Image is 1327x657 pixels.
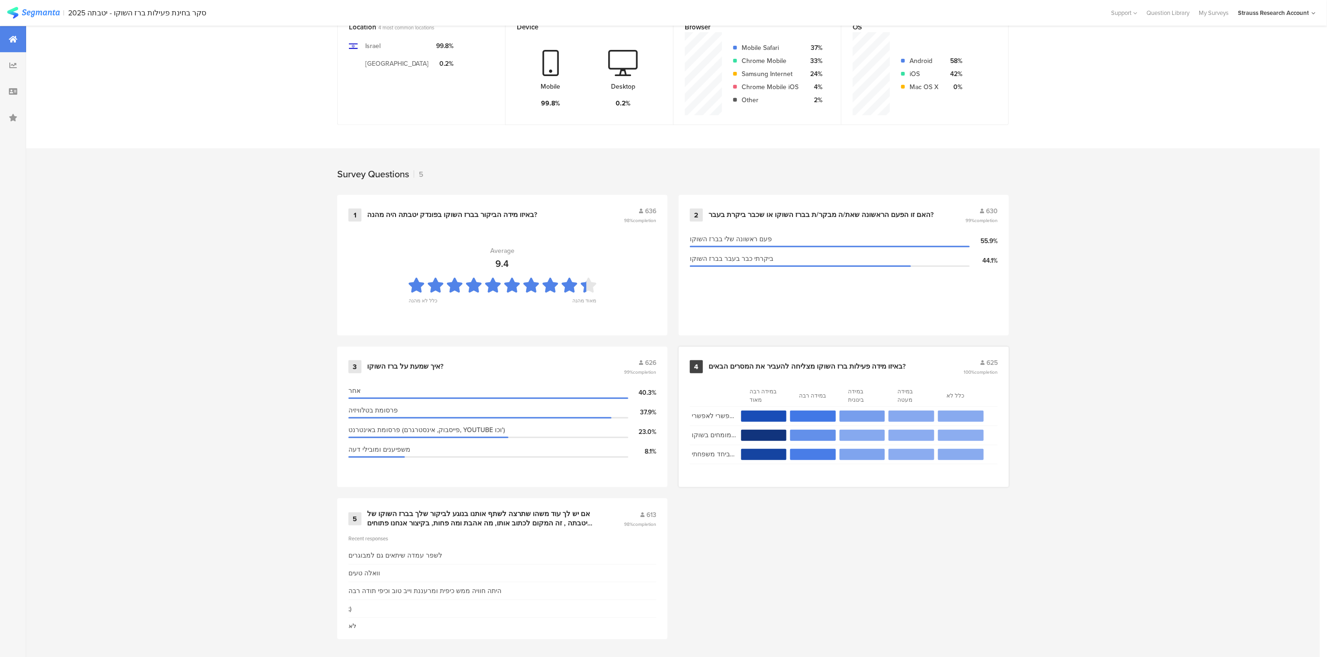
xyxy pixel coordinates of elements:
[624,217,656,224] span: 98%
[938,411,984,422] section: 2.4%
[349,22,479,32] div: Location
[970,236,998,246] div: 55.9%
[790,411,836,422] section: 28.6%
[496,257,509,271] div: 9.4
[840,449,885,460] section: 5.8%
[790,449,836,460] section: 25.6%
[337,167,409,181] div: Survey Questions
[848,387,876,404] section: במידה בינונית
[633,521,656,528] span: completion
[348,512,361,525] div: 5
[692,449,736,460] section: יטבתה מייצרת רגעים של ביחד משפחתי
[840,411,885,422] section: 8.6%
[1111,6,1137,20] div: Support
[853,22,982,32] div: OS
[974,369,998,376] span: completion
[633,369,656,376] span: completion
[367,210,537,220] div: באיזו מידה הביקור בברז השוקו בפונדק יטבתה היה מהנה?
[348,622,356,631] div: לא
[348,209,361,222] div: 1
[806,82,822,92] div: 4%
[986,206,998,216] span: 630
[742,56,799,66] div: Chrome Mobile
[938,449,984,460] section: 1.9%
[790,430,836,441] section: 16.2%
[742,69,799,79] div: Samsung Internet
[378,24,434,31] span: 4 most common locations
[690,254,773,264] span: ביקרתי כבר בעבר בברז השוקו
[348,405,398,415] span: פרסומת בטלוויזיה
[840,430,885,441] section: 3.0%
[437,59,454,69] div: 0.2%
[646,510,656,520] span: 613
[628,447,656,456] div: 8.1%
[947,391,975,400] section: כלל לא
[750,387,778,404] section: במידה רבה מאוד
[910,69,938,79] div: iOS
[690,360,703,373] div: 4
[367,362,444,371] div: איך שמעת על ברז השוקו?
[1142,8,1194,17] a: Question Library
[63,7,65,18] div: |
[690,234,772,244] span: פעם ראשונה שלי בברז השוקו
[348,551,442,560] div: לשפר עמדה שיתאים גם למבוגרים
[889,411,934,422] section: 2.9%
[348,425,505,435] span: פרסומת באינטרנט (פייסבוק, אינסטרגרם, YOUTUBE וכו')
[987,358,998,368] span: 625
[437,41,454,51] div: 99.8%
[7,7,60,19] img: segmanta logo
[742,95,799,105] div: Other
[910,82,938,92] div: Mac OS X
[69,8,207,17] div: 2025 סקר בחינת פעילות ברז השוקו - יטבתה
[685,22,814,32] div: Browser
[1238,8,1309,17] div: Strauss Research Account
[348,535,656,542] div: Recent responses
[365,41,381,51] div: Israel
[946,82,962,92] div: 0%
[365,59,429,69] div: [GEOGRAPHIC_DATA]
[742,43,799,53] div: Mobile Safari
[897,387,925,404] section: במידה מעטה
[624,369,656,376] span: 99%
[628,427,656,437] div: 23.0%
[348,360,361,373] div: 3
[348,586,501,596] div: היתה חוויה ממש כיפית ומרעננת וייב טוב וכיפי תודה רבה
[970,256,998,266] div: 44.1%
[889,430,934,441] section: 1.3%
[616,98,631,108] div: 0.2%
[611,82,635,91] div: Desktop
[1194,8,1233,17] a: My Surveys
[409,297,438,310] div: כלל לא מהנה
[966,217,998,224] span: 99%
[946,56,962,66] div: 58%
[946,69,962,79] div: 42%
[414,169,424,180] div: 5
[742,82,799,92] div: Chrome Mobile iOS
[348,445,410,454] span: משפיענים ומובילי דעה
[741,430,787,441] section: 78.7%
[628,388,656,398] div: 40.3%
[367,510,601,528] div: אם יש לך עוד משהו שתרצה לשתף אותנו בנוגע לביקור שלך בברז השוקו של יטבתה , זה המקום לכתוב אותו, מה...
[806,95,822,105] div: 2%
[741,411,787,422] section: 57.4%
[348,604,352,614] div: ;)
[910,56,938,66] div: Android
[628,407,656,417] div: 37.9%
[974,217,998,224] span: completion
[709,362,906,371] div: באיזו מידה פעילות ברז השוקו מצליחה להעביר את המסרים הבאים?
[541,98,560,108] div: 99.8%
[806,43,822,53] div: 37%
[541,82,561,91] div: Mobile
[348,568,380,578] div: וואלה טעים
[572,297,596,310] div: מאוד מהנה
[799,391,827,400] section: במידה רבה
[690,209,703,222] div: 2
[348,386,361,396] span: אחר
[645,206,656,216] span: 636
[517,22,646,32] div: Device
[806,69,822,79] div: 24%
[624,521,656,528] span: 98%
[741,449,787,460] section: 65.4%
